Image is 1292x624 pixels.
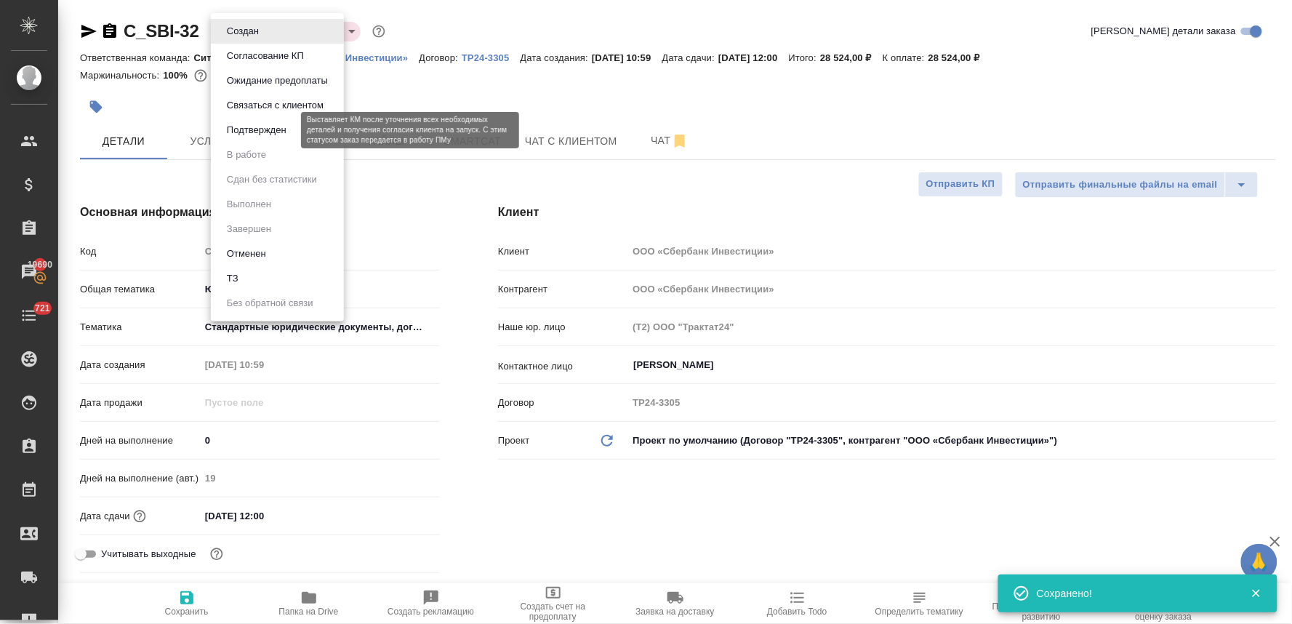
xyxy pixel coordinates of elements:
button: В работе [222,147,270,163]
button: Ожидание предоплаты [222,73,332,89]
button: Отменен [222,246,270,262]
div: Сохранено! [1037,586,1229,601]
button: Создан [222,23,263,39]
button: Без обратной связи [222,295,318,311]
button: Связаться с клиентом [222,97,328,113]
button: ТЗ [222,271,243,287]
button: Выполнен [222,196,276,212]
button: Сдан без статистики [222,172,321,188]
button: Согласование КП [222,48,308,64]
button: Закрыть [1241,587,1271,600]
button: Подтвержден [222,122,291,138]
button: Завершен [222,221,276,237]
